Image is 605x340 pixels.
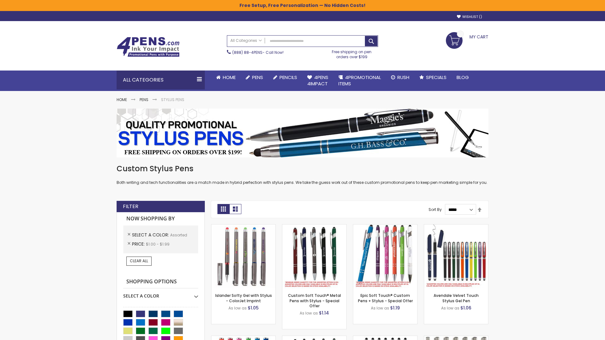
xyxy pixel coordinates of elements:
[434,293,479,303] a: Avendale Velvet Touch Stylus Gel Pen
[211,224,275,229] a: Islander Softy Gel with Stylus - ColorJet Imprint-Assorted
[230,38,262,43] span: All Categories
[117,164,488,174] h1: Custom Stylus Pens
[132,241,146,247] span: Price
[123,203,138,210] strong: Filter
[223,74,236,81] span: Home
[300,310,318,316] span: As low as
[123,288,198,299] div: Select A Color
[130,258,148,263] span: Clear All
[460,305,471,311] span: $1.06
[117,109,488,157] img: Stylus Pens
[161,97,184,102] strong: Stylus Pens
[217,204,229,214] strong: Grid
[211,71,241,84] a: Home
[307,74,328,87] span: 4Pens 4impact
[279,74,297,81] span: Pencils
[228,305,247,311] span: As low as
[140,97,148,102] a: Pens
[241,71,268,84] a: Pens
[358,293,413,303] a: Epic Soft Touch® Custom Pens + Stylus - Special Offer
[117,97,127,102] a: Home
[414,71,452,84] a: Specials
[386,71,414,84] a: Rush
[211,224,275,288] img: Islander Softy Gel with Stylus - ColorJet Imprint-Assorted
[123,212,198,225] strong: Now Shopping by
[170,232,187,238] span: Assorted
[424,224,488,288] img: Avendale Velvet Touch Stylus Gel Pen-Assorted
[117,164,488,185] div: Both writing and tech functionalities are a match made in hybrid perfection with stylus pens. We ...
[441,305,459,311] span: As low as
[288,293,341,308] a: Custom Soft Touch® Metal Pens with Stylus - Special Offer
[232,50,262,55] a: (888) 88-4PENS
[146,241,170,247] span: $1.00 - $1.99
[268,71,302,84] a: Pencils
[117,37,180,57] img: 4Pens Custom Pens and Promotional Products
[338,74,381,87] span: 4PROMOTIONAL ITEMS
[333,71,386,91] a: 4PROMOTIONALITEMS
[397,74,409,81] span: Rush
[452,71,474,84] a: Blog
[353,224,417,229] a: 4P-MS8B-Assorted
[353,224,417,288] img: 4P-MS8B-Assorted
[282,224,346,288] img: Custom Soft Touch® Metal Pens with Stylus-Assorted
[424,224,488,229] a: Avendale Velvet Touch Stylus Gel Pen-Assorted
[326,47,378,59] div: Free shipping on pen orders over $199
[132,232,170,238] span: Select A Color
[248,305,259,311] span: $1.05
[302,71,333,91] a: 4Pens4impact
[429,207,442,212] label: Sort By
[227,36,265,46] a: All Categories
[232,50,284,55] span: - Call Now!
[426,74,447,81] span: Specials
[123,275,198,289] strong: Shopping Options
[282,224,346,229] a: Custom Soft Touch® Metal Pens with Stylus-Assorted
[390,305,400,311] span: $1.19
[117,71,205,89] div: All Categories
[457,74,469,81] span: Blog
[319,310,329,316] span: $1.14
[371,305,389,311] span: As low as
[252,74,263,81] span: Pens
[215,293,272,303] a: Islander Softy Gel with Stylus - ColorJet Imprint
[126,257,152,265] a: Clear All
[457,14,482,19] a: Wishlist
